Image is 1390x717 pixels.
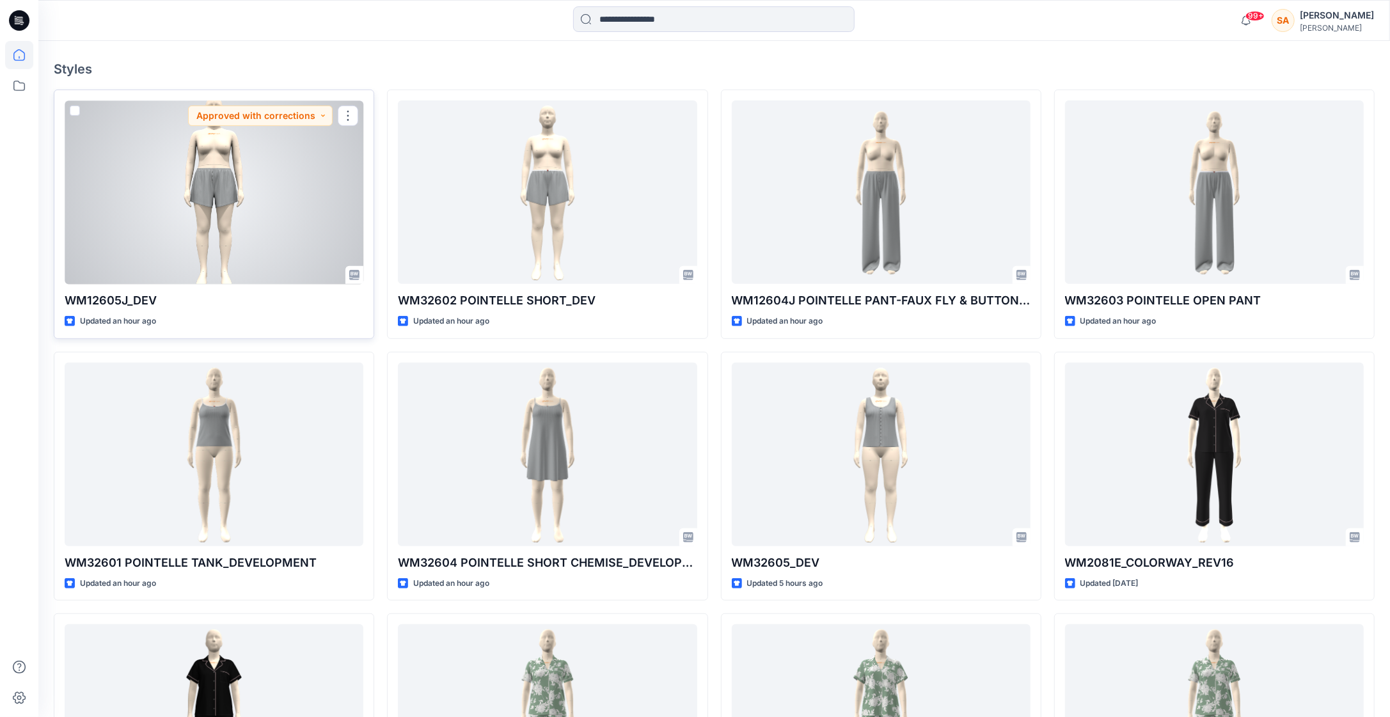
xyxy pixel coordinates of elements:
[65,292,363,310] p: WM12605J_DEV
[1080,315,1157,328] p: Updated an hour ago
[1300,8,1374,23] div: [PERSON_NAME]
[398,554,697,572] p: WM32604 POINTELLE SHORT CHEMISE_DEVELOPMENT
[1065,554,1364,572] p: WM2081E_COLORWAY_REV16
[65,363,363,546] a: WM32601 POINTELLE TANK_DEVELOPMENT
[54,61,1375,77] h4: Styles
[732,292,1031,310] p: WM12604J POINTELLE PANT-FAUX FLY & BUTTONS + PICOT
[1065,292,1364,310] p: WM32603 POINTELLE OPEN PANT
[413,315,489,328] p: Updated an hour ago
[65,554,363,572] p: WM32601 POINTELLE TANK_DEVELOPMENT
[732,363,1031,546] a: WM32605_DEV
[413,577,489,590] p: Updated an hour ago
[1272,9,1295,32] div: SA
[1245,11,1265,21] span: 99+
[80,577,156,590] p: Updated an hour ago
[398,292,697,310] p: WM32602 POINTELLE SHORT_DEV
[732,554,1031,572] p: WM32605_DEV
[1065,363,1364,546] a: WM2081E_COLORWAY_REV16
[1080,577,1139,590] p: Updated [DATE]
[1065,100,1364,284] a: WM32603 POINTELLE OPEN PANT
[747,315,823,328] p: Updated an hour ago
[398,100,697,284] a: WM32602 POINTELLE SHORT_DEV
[732,100,1031,284] a: WM12604J POINTELLE PANT-FAUX FLY & BUTTONS + PICOT
[65,100,363,284] a: WM12605J_DEV
[1300,23,1374,33] div: [PERSON_NAME]
[80,315,156,328] p: Updated an hour ago
[747,577,823,590] p: Updated 5 hours ago
[398,363,697,546] a: WM32604 POINTELLE SHORT CHEMISE_DEVELOPMENT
